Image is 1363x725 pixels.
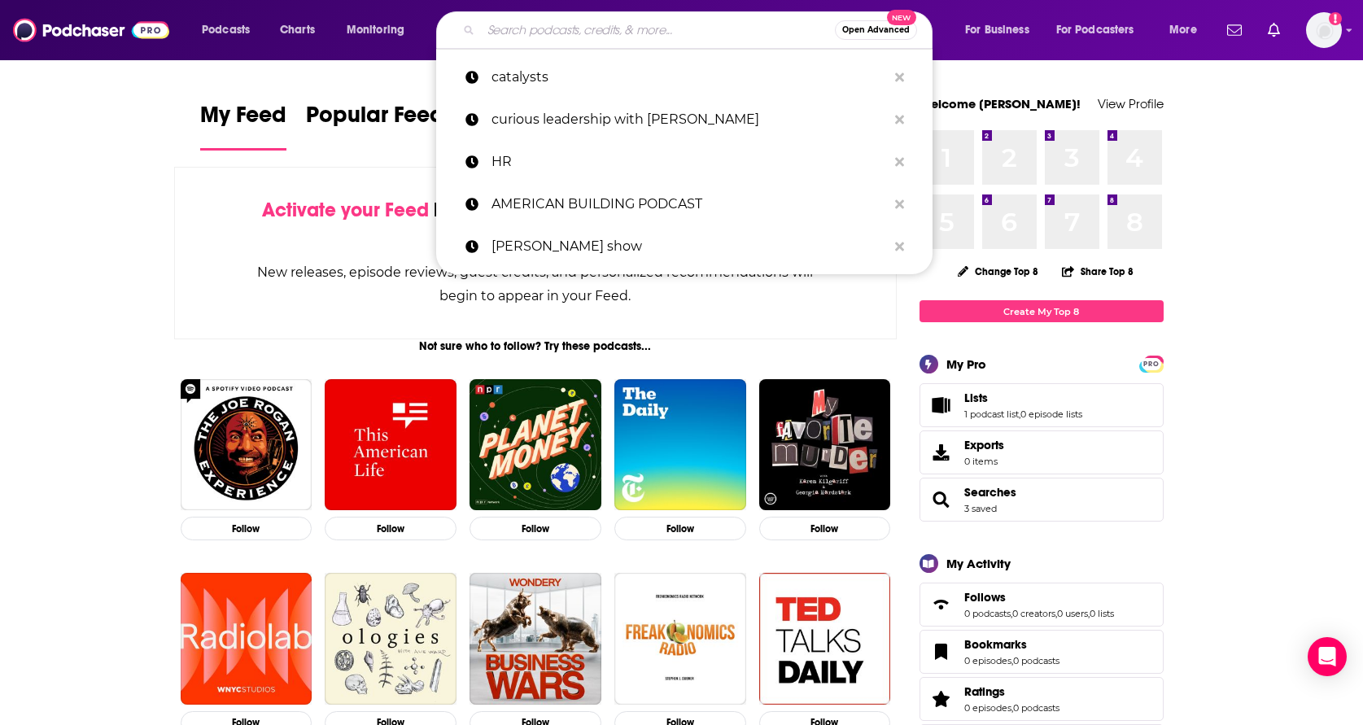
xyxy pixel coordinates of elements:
p: logan bartlett show [491,225,887,268]
p: catalysts [491,56,887,98]
img: User Profile [1306,12,1342,48]
button: open menu [190,17,271,43]
img: Ologies with Alie Ward [325,573,457,705]
div: My Activity [946,556,1011,571]
a: HR [436,141,933,183]
a: 1 podcast list [964,408,1019,420]
img: My Favorite Murder with Karen Kilgariff and Georgia Hardstark [759,379,891,511]
span: My Feed [200,101,286,138]
span: 0 items [964,456,1004,467]
span: , [1055,608,1057,619]
span: PRO [1142,358,1161,370]
img: The Daily [614,379,746,511]
a: Ratings [925,688,958,710]
button: Follow [759,517,891,540]
a: 0 lists [1090,608,1114,619]
span: , [1088,608,1090,619]
span: Podcasts [202,19,250,41]
span: Exports [964,438,1004,452]
a: PRO [1142,357,1161,369]
span: New [887,10,916,25]
img: Planet Money [470,379,601,511]
a: Lists [964,391,1082,405]
span: Open Advanced [842,26,910,34]
a: [PERSON_NAME] show [436,225,933,268]
span: Lists [964,391,988,405]
a: 0 users [1057,608,1088,619]
p: curious leadership with Dominic [491,98,887,141]
img: TED Talks Daily [759,573,891,705]
span: Bookmarks [964,637,1027,652]
div: My Pro [946,356,986,372]
a: Lists [925,394,958,417]
a: Ratings [964,684,1059,699]
span: Activate your Feed [262,198,429,222]
button: open menu [954,17,1050,43]
img: This American Life [325,379,457,511]
a: Bookmarks [964,637,1059,652]
span: More [1169,19,1197,41]
div: New releases, episode reviews, guest credits, and personalized recommendations will begin to appe... [256,260,815,308]
a: 3 saved [964,503,997,514]
a: 0 podcasts [1013,702,1059,714]
span: Logged in as elliesachs09 [1306,12,1342,48]
p: HR [491,141,887,183]
a: 0 episodes [964,702,1011,714]
a: Create My Top 8 [920,300,1164,322]
span: Follows [920,583,1164,627]
img: The Joe Rogan Experience [181,379,312,511]
a: View Profile [1098,96,1164,111]
button: Follow [325,517,457,540]
img: Business Wars [470,573,601,705]
span: Popular Feed [306,101,444,138]
div: by following Podcasts, Creators, Lists, and other Users! [256,199,815,246]
div: Search podcasts, credits, & more... [452,11,948,49]
button: Follow [614,517,746,540]
a: Show notifications dropdown [1261,16,1287,44]
button: open menu [1158,17,1217,43]
span: For Podcasters [1056,19,1134,41]
a: AMERICAN BUILDING PODCAST [436,183,933,225]
button: open menu [335,17,426,43]
img: Freakonomics Radio [614,573,746,705]
svg: Add a profile image [1329,12,1342,25]
a: curious leadership with [PERSON_NAME] [436,98,933,141]
span: , [1011,655,1013,666]
span: Charts [280,19,315,41]
span: Exports [925,441,958,464]
a: catalysts [436,56,933,98]
a: Searches [964,485,1016,500]
span: Searches [920,478,1164,522]
span: Ratings [964,684,1005,699]
button: Follow [181,517,312,540]
input: Search podcasts, credits, & more... [481,17,835,43]
a: 0 podcasts [964,608,1011,619]
a: Searches [925,488,958,511]
span: Lists [920,383,1164,427]
a: Show notifications dropdown [1221,16,1248,44]
a: Radiolab [181,573,312,705]
span: Follows [964,590,1006,605]
a: Exports [920,430,1164,474]
a: Charts [269,17,325,43]
span: , [1019,408,1020,420]
a: 0 creators [1012,608,1055,619]
a: 0 episodes [964,655,1011,666]
button: Open AdvancedNew [835,20,917,40]
span: Monitoring [347,19,404,41]
img: Podchaser - Follow, Share and Rate Podcasts [13,15,169,46]
div: Open Intercom Messenger [1308,637,1347,676]
span: , [1011,608,1012,619]
span: For Business [965,19,1029,41]
span: Ratings [920,677,1164,721]
a: Follows [964,590,1114,605]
